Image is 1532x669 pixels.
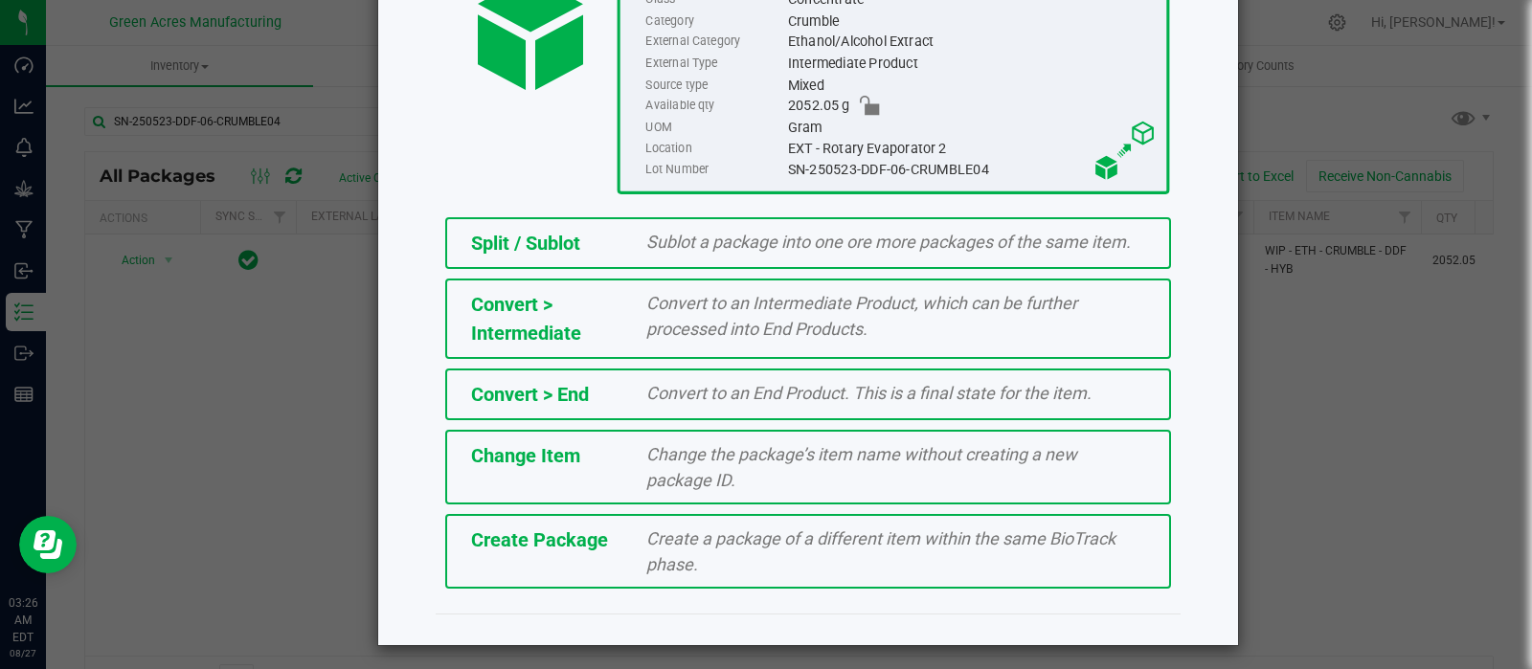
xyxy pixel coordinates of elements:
div: Ethanol/Alcohol Extract [787,32,1156,53]
span: Sublot a package into one ore more packages of the same item. [646,232,1131,252]
span: Create Package [471,528,608,551]
div: SN-250523-DDF-06-CRUMBLE04 [787,159,1156,180]
iframe: Resource center [19,516,77,573]
span: 2052.05 g [787,96,849,117]
div: Mixed [787,75,1156,96]
span: Create a package of a different item within the same BioTrack phase. [646,528,1115,574]
div: Gram [787,117,1156,138]
label: Category [645,11,783,32]
label: External Category [645,32,783,53]
label: Location [645,138,783,159]
label: UOM [645,117,783,138]
span: Change Item [471,444,580,467]
span: Convert > Intermediate [471,293,581,345]
label: Source type [645,75,783,96]
label: External Type [645,53,783,74]
div: Intermediate Product [787,53,1156,74]
label: Lot Number [645,159,783,180]
span: Convert to an Intermediate Product, which can be further processed into End Products. [646,293,1077,339]
span: Convert to an End Product. This is a final state for the item. [646,383,1092,403]
div: Crumble [787,11,1156,32]
div: EXT - Rotary Evaporator 2 [787,138,1156,159]
label: Available qty [645,96,783,117]
span: Split / Sublot [471,232,580,255]
span: Change the package’s item name without creating a new package ID. [646,444,1077,490]
span: Convert > End [471,383,589,406]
